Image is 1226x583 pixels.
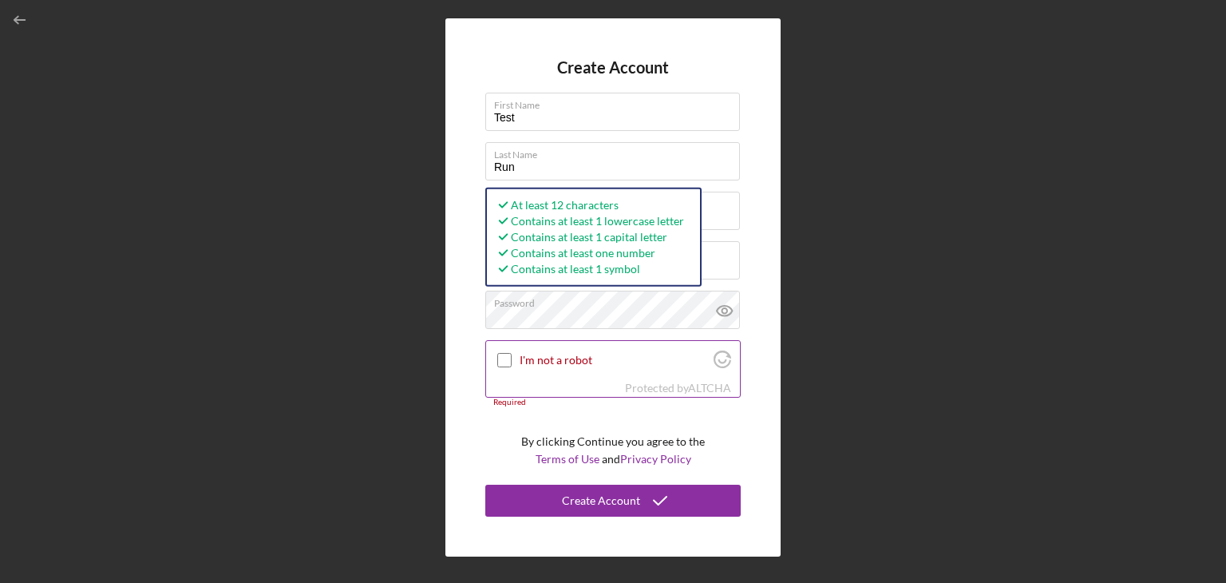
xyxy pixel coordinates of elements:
a: Visit Altcha.org [688,381,731,395]
h4: Create Account [557,58,669,77]
label: I'm not a robot [520,354,709,367]
div: Create Account [562,485,640,517]
div: Contains at least 1 lowercase letter [495,213,684,229]
a: Visit Altcha.org [714,357,731,371]
a: Privacy Policy [620,452,691,466]
label: First Name [494,93,740,111]
div: Protected by [625,382,731,395]
div: Contains at least one number [495,245,684,261]
div: At least 12 characters [495,197,684,213]
div: Required [485,398,741,407]
div: Contains at least 1 symbol [495,261,684,277]
a: Terms of Use [536,452,599,466]
div: Contains at least 1 capital letter [495,229,684,245]
p: By clicking Continue you agree to the and [521,433,705,469]
button: Create Account [485,485,741,517]
label: Password [494,291,740,309]
label: Last Name [494,143,740,161]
